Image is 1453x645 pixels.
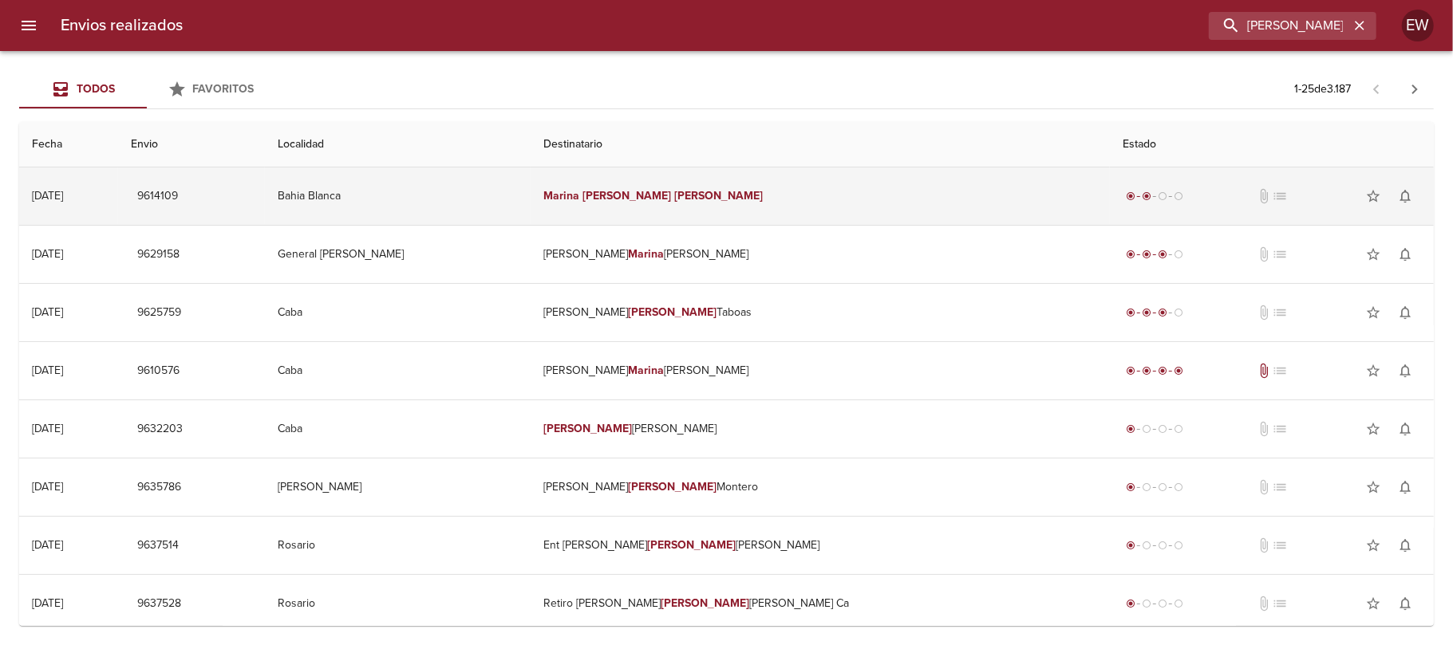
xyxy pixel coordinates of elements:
span: radio_button_checked [1142,366,1151,376]
span: radio_button_checked [1142,308,1151,317]
span: star_border [1365,246,1381,262]
span: radio_button_checked [1126,482,1135,492]
button: Agregar a favoritos [1357,238,1389,270]
button: Activar notificaciones [1389,355,1421,387]
span: radio_button_unchecked [1142,482,1151,492]
th: Localidad [265,122,531,167]
em: [PERSON_NAME] [582,189,671,203]
td: [PERSON_NAME] [PERSON_NAME] [531,342,1110,399]
button: Activar notificaciones [1389,588,1421,619]
span: 9625759 [137,303,181,323]
button: Activar notificaciones [1389,297,1421,328]
span: radio_button_checked [1158,250,1167,259]
td: Caba [265,284,531,341]
span: radio_button_unchecked [1174,308,1183,317]
span: Favoritos [193,82,255,96]
span: radio_button_checked [1126,424,1135,434]
span: 9637528 [137,594,181,614]
button: Agregar a favoritos [1357,355,1389,387]
div: [DATE] [32,305,63,319]
span: radio_button_checked [1126,599,1135,608]
span: notifications_none [1397,246,1413,262]
span: radio_button_unchecked [1142,541,1151,550]
span: radio_button_unchecked [1174,191,1183,201]
button: 9637528 [131,589,188,619]
span: radio_button_checked [1142,191,1151,201]
span: radio_button_checked [1158,366,1167,376]
span: radio_button_unchecked [1174,482,1183,492]
div: [DATE] [32,422,63,435]
td: [PERSON_NAME] [531,400,1110,458]
span: radio_button_unchecked [1158,191,1167,201]
em: [PERSON_NAME] [647,538,736,552]
span: 9629158 [137,245,180,265]
span: star_border [1365,421,1381,437]
button: 9629158 [131,240,186,269]
div: Generado [1123,537,1186,553]
div: Entregado [1123,363,1186,379]
span: No tiene pedido asociado [1272,537,1288,553]
button: Agregar a favoritos [1357,588,1389,619]
span: 9637514 [137,536,179,556]
span: radio_button_checked [1126,541,1135,550]
span: radio_button_checked [1126,250,1135,259]
button: 9637514 [131,531,185,560]
span: star_border [1365,479,1381,495]
button: Agregar a favoritos [1357,180,1389,212]
em: Marina [628,364,664,377]
th: Fecha [19,122,118,167]
span: No tiene documentos adjuntos [1256,479,1272,495]
button: 9625759 [131,298,188,328]
span: No tiene documentos adjuntos [1256,537,1272,553]
span: No tiene documentos adjuntos [1256,596,1272,612]
div: [DATE] [32,596,63,610]
td: [PERSON_NAME] [265,458,531,516]
span: radio_button_checked [1126,191,1135,201]
span: radio_button_unchecked [1174,250,1183,259]
em: Marina [628,247,664,261]
div: Generado [1123,421,1186,437]
em: [PERSON_NAME] [628,305,717,319]
button: Activar notificaciones [1389,413,1421,445]
em: [PERSON_NAME] [674,189,763,203]
div: Abrir información de usuario [1402,10,1434,41]
span: radio_button_unchecked [1142,424,1151,434]
th: Envio [118,122,265,167]
div: En viaje [1123,305,1186,321]
span: notifications_none [1397,363,1413,379]
div: Despachado [1123,188,1186,204]
div: [DATE] [32,538,63,552]
th: Destinatario [531,122,1110,167]
span: radio_button_unchecked [1174,424,1183,434]
span: No tiene documentos adjuntos [1256,246,1272,262]
span: star_border [1365,305,1381,321]
button: 9610576 [131,356,186,386]
em: [PERSON_NAME] [661,596,749,610]
span: notifications_none [1397,305,1413,321]
span: No tiene pedido asociado [1272,305,1288,321]
span: radio_button_unchecked [1174,599,1183,608]
div: [DATE] [32,189,63,203]
span: Tiene documentos adjuntos [1256,363,1272,379]
span: No tiene pedido asociado [1272,596,1288,612]
span: star_border [1365,537,1381,553]
span: star_border [1365,363,1381,379]
input: buscar [1209,12,1349,40]
div: En viaje [1123,246,1186,262]
span: 9635786 [137,478,181,498]
td: [PERSON_NAME] [PERSON_NAME] [531,226,1110,283]
em: [PERSON_NAME] [628,480,717,494]
span: radio_button_checked [1126,366,1135,376]
span: notifications_none [1397,479,1413,495]
button: Agregar a favoritos [1357,471,1389,503]
div: EW [1402,10,1434,41]
span: star_border [1365,596,1381,612]
span: No tiene documentos adjuntos [1256,305,1272,321]
span: notifications_none [1397,421,1413,437]
button: 9635786 [131,473,188,502]
em: [PERSON_NAME] [543,422,632,435]
h6: Envios realizados [61,13,183,38]
td: [PERSON_NAME] Montero [531,458,1110,516]
span: No tiene pedido asociado [1272,479,1288,495]
button: Activar notificaciones [1389,238,1421,270]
